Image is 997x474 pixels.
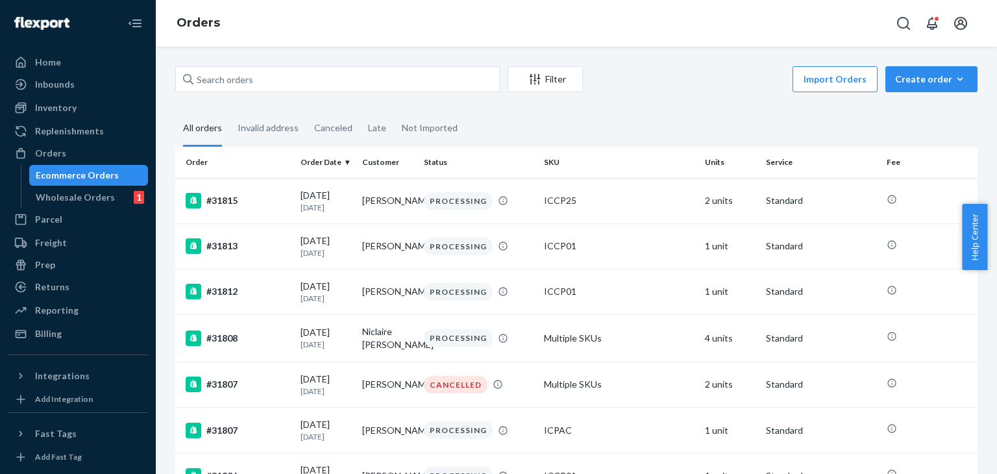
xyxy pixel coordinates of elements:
[700,362,761,407] td: 2 units
[8,232,148,253] a: Freight
[186,193,290,208] div: #31815
[700,314,761,362] td: 4 units
[177,16,220,30] a: Orders
[915,435,984,468] iframe: Opens a widget where you can chat to one of our agents
[14,17,69,30] img: Flexport logo
[700,223,761,269] td: 1 unit
[357,362,419,407] td: [PERSON_NAME]
[8,74,148,95] a: Inbounds
[357,408,419,453] td: [PERSON_NAME]
[166,5,230,42] ol: breadcrumbs
[35,56,61,69] div: Home
[357,223,419,269] td: [PERSON_NAME]
[35,369,90,382] div: Integrations
[424,192,493,210] div: PROCESSING
[700,178,761,223] td: 2 units
[885,66,978,92] button: Create order
[368,111,386,145] div: Late
[183,111,222,147] div: All orders
[8,121,148,142] a: Replenishments
[186,284,290,299] div: #31812
[895,73,968,86] div: Create order
[402,111,458,145] div: Not Imported
[301,189,352,213] div: [DATE]
[29,187,149,208] a: Wholesale Orders1
[357,178,419,223] td: [PERSON_NAME]
[186,238,290,254] div: #31813
[424,238,493,255] div: PROCESSING
[8,392,148,407] a: Add Integration
[8,52,148,73] a: Home
[424,283,493,301] div: PROCESSING
[186,377,290,392] div: #31807
[29,165,149,186] a: Ecommerce Orders
[8,300,148,321] a: Reporting
[508,73,582,86] div: Filter
[544,424,694,437] div: ICPAC
[919,10,945,36] button: Open notifications
[8,255,148,275] a: Prep
[301,373,352,397] div: [DATE]
[134,191,144,204] div: 1
[761,147,881,178] th: Service
[35,327,62,340] div: Billing
[35,393,93,405] div: Add Integration
[539,362,699,407] td: Multiple SKUs
[8,209,148,230] a: Parcel
[301,280,352,304] div: [DATE]
[700,269,761,314] td: 1 unit
[295,147,357,178] th: Order Date
[700,408,761,453] td: 1 unit
[8,277,148,297] a: Returns
[175,147,295,178] th: Order
[700,147,761,178] th: Units
[362,156,413,168] div: Customer
[419,147,539,178] th: Status
[35,304,79,317] div: Reporting
[357,314,419,362] td: Niclaire [PERSON_NAME]
[891,10,917,36] button: Open Search Box
[948,10,974,36] button: Open account menu
[424,376,487,393] div: CANCELLED
[35,213,62,226] div: Parcel
[424,329,493,347] div: PROCESSING
[36,169,119,182] div: Ecommerce Orders
[35,427,77,440] div: Fast Tags
[186,423,290,438] div: #31807
[793,66,878,92] button: Import Orders
[238,111,299,145] div: Invalid address
[35,281,69,293] div: Returns
[8,423,148,444] button: Fast Tags
[301,293,352,304] p: [DATE]
[122,10,148,36] button: Close Navigation
[175,66,500,92] input: Search orders
[544,240,694,253] div: ICCP01
[8,449,148,465] a: Add Fast Tag
[301,326,352,350] div: [DATE]
[35,78,75,91] div: Inbounds
[8,323,148,344] a: Billing
[962,204,987,270] button: Help Center
[357,269,419,314] td: [PERSON_NAME]
[36,191,115,204] div: Wholesale Orders
[424,421,493,439] div: PROCESSING
[35,451,82,462] div: Add Fast Tag
[8,97,148,118] a: Inventory
[766,194,876,207] p: Standard
[314,111,352,145] div: Canceled
[8,143,148,164] a: Orders
[301,202,352,213] p: [DATE]
[35,101,77,114] div: Inventory
[8,366,148,386] button: Integrations
[544,194,694,207] div: ICCP25
[35,125,104,138] div: Replenishments
[35,258,55,271] div: Prep
[301,247,352,258] p: [DATE]
[766,378,876,391] p: Standard
[766,332,876,345] p: Standard
[301,386,352,397] p: [DATE]
[539,147,699,178] th: SKU
[35,236,67,249] div: Freight
[508,66,583,92] button: Filter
